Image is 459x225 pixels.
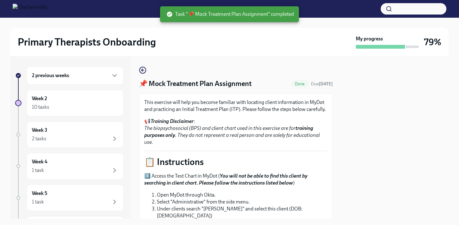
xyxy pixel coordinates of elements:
[157,192,327,198] li: Open MyDot through Okta.
[151,118,194,124] strong: Training Disclaimer
[166,11,294,18] span: Task "📌 Mock Treatment Plan Assignment" completed
[15,121,124,148] a: Week 32 tasks
[27,66,124,85] div: 2 previous weeks
[32,135,46,142] div: 2 tasks
[144,173,327,186] p: 1️⃣ Access the Test Chart in MyDot ( )
[32,104,49,111] div: 10 tasks
[15,153,124,179] a: Week 41 task
[157,198,327,205] li: Select "Administrative" from the side menu.
[144,99,327,113] p: This exercise will help you become familiar with locating client information in MyDot and practic...
[32,167,44,174] div: 1 task
[356,35,383,42] strong: My progress
[311,81,333,87] span: August 15th, 2025 09:00
[319,81,333,87] strong: [DATE]
[32,72,69,79] h6: 2 previous weeks
[139,79,252,88] h4: 📌 Mock Treatment Plan Assignment
[15,90,124,116] a: Week 210 tasks
[32,95,47,102] h6: Week 2
[291,82,308,86] span: Done
[32,190,47,197] h6: Week 5
[15,185,124,211] a: Week 51 task
[424,36,441,48] h3: 79%
[144,118,327,146] p: 📢 :
[144,156,327,167] p: 📋 Instructions
[144,125,320,145] em: The biopsychosocial (BPS) and client chart used in this exercise are for . They do not represent ...
[144,173,307,186] strong: You will not be able to find this client by searching in client chart. Please follow the instruct...
[32,198,44,205] div: 1 task
[32,127,47,134] h6: Week 3
[18,36,156,48] h2: Primary Therapists Onboarding
[13,4,48,14] img: CharlieHealth
[157,205,327,219] li: Under clients search "[PERSON_NAME]" and select this client (DOB: [DEMOGRAPHIC_DATA])
[311,81,333,87] span: Due
[32,158,47,165] h6: Week 4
